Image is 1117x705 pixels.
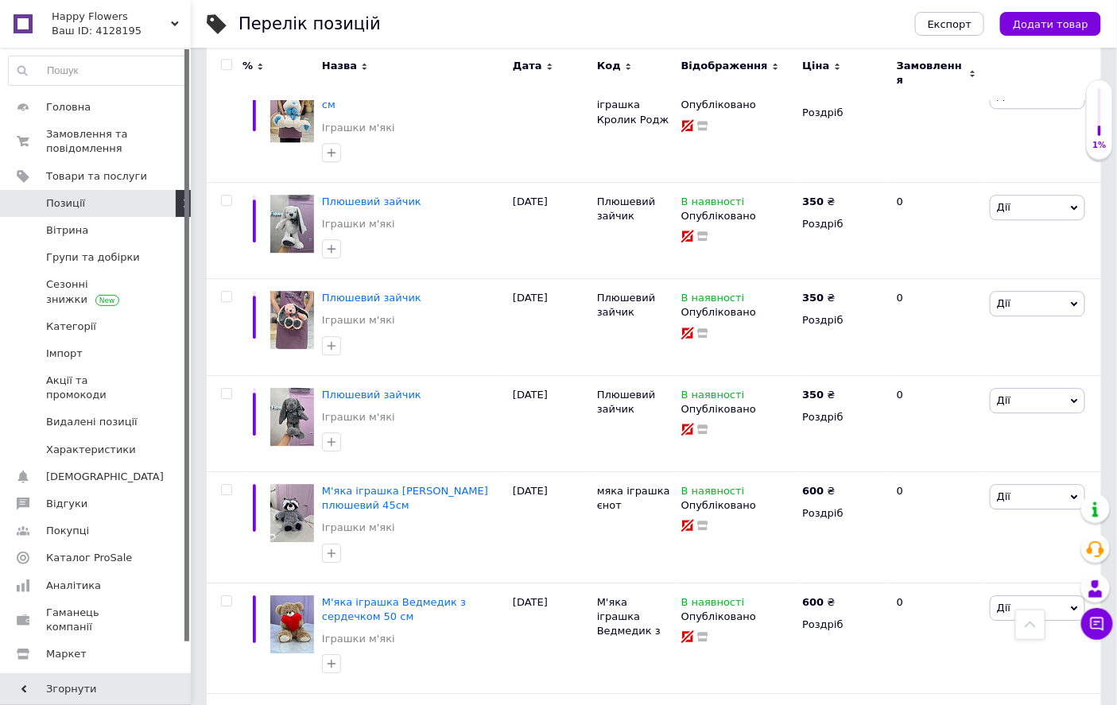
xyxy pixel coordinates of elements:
span: В наявності [681,196,745,212]
span: Видалені позиції [46,415,138,429]
span: Плюшевий зайчик [597,292,655,318]
b: 350 [802,389,824,401]
button: Додати товар [1000,12,1101,36]
span: М'яка іграшка Кролик Родж [597,84,669,125]
div: 0 [887,279,986,375]
a: Іграшки м'які [322,121,395,135]
div: Роздріб [802,217,883,231]
div: [DATE] [509,72,593,183]
span: В наявності [681,485,745,502]
div: 0 [887,583,986,694]
span: Покупці [46,524,89,538]
span: Каталог ProSale [46,551,132,565]
div: Опубліковано [681,610,795,624]
a: Іграшки м'які [322,521,395,535]
div: Роздріб [802,618,883,632]
b: 350 [802,292,824,304]
a: Іграшки м'які [322,632,395,646]
b: 600 [802,485,824,497]
div: ₴ [802,595,835,610]
div: ₴ [802,388,835,402]
span: мяка іграшка єнот [597,485,670,511]
input: Пошук [9,56,187,85]
div: 0 [887,182,986,278]
a: Іграшки м'які [322,313,395,327]
span: Позиції [46,196,85,211]
span: Відгуки [46,497,87,511]
button: Експорт [915,12,985,36]
a: Плюшевий зайчик [322,292,421,304]
span: Замовлення [897,60,965,88]
div: 0 [887,375,986,471]
span: Аналітика [46,579,101,593]
div: ₴ [802,195,835,209]
span: Експорт [928,18,972,30]
span: Маркет [46,647,87,661]
div: [DATE] [509,583,593,694]
div: [DATE] [509,279,593,375]
span: Акції та промокоди [46,374,147,402]
span: Дії [997,602,1010,614]
img: Плюшевый зайчик [270,291,314,349]
div: 0 [887,471,986,583]
b: 600 [802,596,824,608]
a: М'яка іграшка [PERSON_NAME] плюшевий 45см [322,485,488,511]
div: [DATE] [509,182,593,278]
b: 350 [802,196,824,207]
span: Категорії [46,320,96,334]
div: Ваш ID: 4128195 [52,24,191,38]
img: Мягкая игрушка Мишка с сердечком 50 см [270,595,314,653]
span: Імпорт [46,347,83,361]
img: Плюшевый зайчик [270,195,314,253]
span: Плюшевий зайчик [597,196,655,222]
a: Плюшевий зайчик [322,196,421,207]
span: Дії [997,490,1010,502]
span: [DEMOGRAPHIC_DATA] [46,470,164,484]
a: Іграшки м'які [322,217,395,231]
span: Дії [997,201,1010,213]
img: Плюшевый зайчик [270,388,314,446]
span: Назва [322,60,357,74]
a: Плюшевий зайчик [322,389,421,401]
div: Опубліковано [681,498,795,513]
div: Роздріб [802,106,883,120]
div: Опубліковано [681,98,795,112]
span: Сезонні знижки [46,277,147,306]
div: Опубліковано [681,402,795,416]
div: 0 [887,72,986,183]
button: Чат з покупцем [1081,608,1113,640]
div: Опубліковано [681,305,795,320]
span: Код [597,60,621,74]
span: % [242,60,253,74]
div: Перелік позицій [239,16,381,33]
div: Роздріб [802,313,883,327]
div: [DATE] [509,471,593,583]
span: Дата [513,60,542,74]
span: Ціна [802,60,829,74]
span: Додати товар [1013,18,1088,30]
div: Опубліковано [681,209,795,223]
span: В наявності [681,389,745,405]
span: Головна [46,100,91,114]
span: Happy Flowers [52,10,171,24]
div: Роздріб [802,410,883,424]
span: Гаманець компанії [46,606,147,634]
span: М'яка іграшка Ведмедик з [597,596,661,637]
a: М'яка іграшка Ведмедик з сердечком 50 см [322,596,466,622]
span: Вітрина [46,223,88,238]
span: Плюшевий зайчик [597,389,655,415]
span: В наявності [681,292,745,308]
div: Роздріб [802,506,883,521]
img: М'яка іграшка Кролик Роджер 60 см [270,83,314,141]
span: Дії [997,394,1010,406]
span: В наявності [681,596,745,613]
div: [DATE] [509,375,593,471]
span: Дії [997,297,1010,309]
span: Замовлення та повідомлення [46,127,147,156]
div: ₴ [802,484,835,498]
